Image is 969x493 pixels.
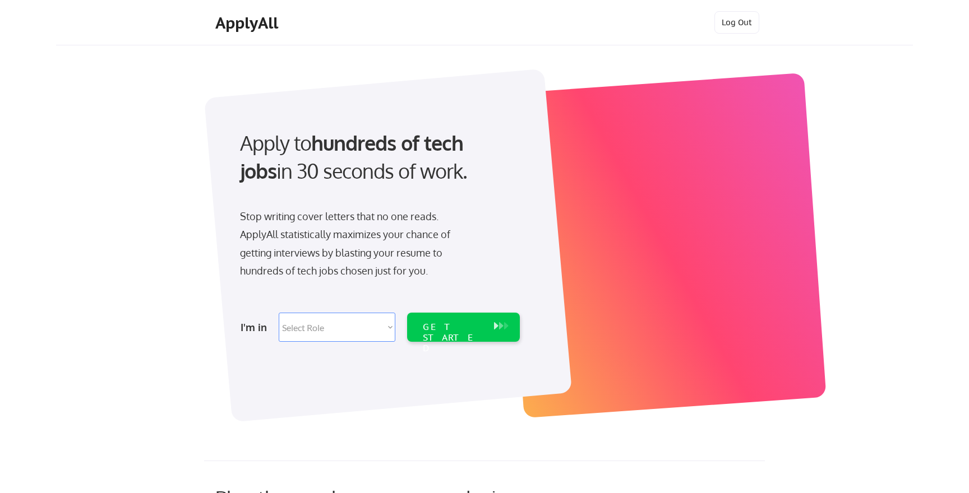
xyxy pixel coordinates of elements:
[240,129,515,185] div: Apply to in 30 seconds of work.
[240,130,468,183] strong: hundreds of tech jobs
[241,318,272,336] div: I'm in
[714,11,759,34] button: Log Out
[423,322,483,354] div: GET STARTED
[240,207,470,280] div: Stop writing cover letters that no one reads. ApplyAll statistically maximizes your chance of get...
[215,13,282,32] div: ApplyAll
